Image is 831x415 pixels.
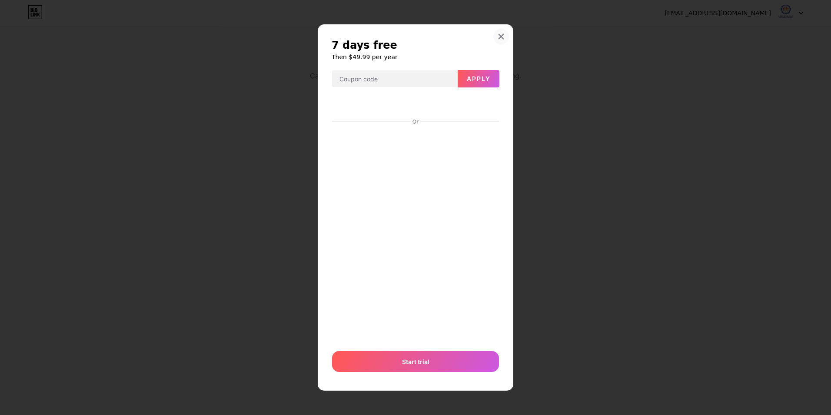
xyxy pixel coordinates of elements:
button: Apply [458,70,499,87]
span: Apply [467,75,491,82]
iframe: Secure payment button frame [332,95,499,116]
div: Or [411,118,420,125]
iframe: Secure payment input frame [330,126,501,343]
span: 7 days free [332,38,397,52]
input: Coupon code [332,70,457,88]
span: Start trial [402,357,429,366]
h6: Then $49.99 per year [332,53,499,61]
